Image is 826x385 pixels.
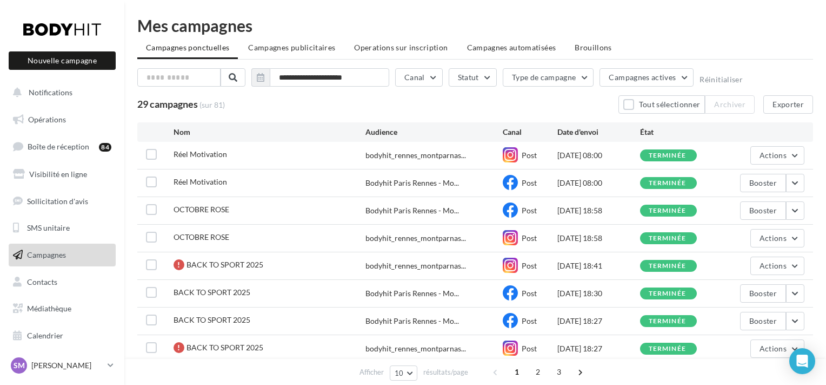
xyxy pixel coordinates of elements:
[557,178,640,188] div: [DATE] 08:00
[750,340,804,358] button: Actions
[6,163,118,186] a: Visibilité en ligne
[365,343,466,354] span: bodyhit_rennes_montparnas...
[557,288,640,299] div: [DATE] 18:30
[423,367,468,377] span: résultats/page
[174,205,229,214] span: OCTOBRE ROSE
[522,151,537,160] span: Post
[28,142,89,151] span: Boîte de réception
[199,100,225,110] span: (sur 81)
[557,260,640,271] div: [DATE] 18:41
[174,315,250,324] span: BACK TO SPORT 2025
[763,95,813,114] button: Exporter
[174,288,250,297] span: BACK TO SPORT 2025
[6,244,118,266] a: Campagnes
[599,68,694,87] button: Campagnes actives
[700,75,743,84] button: Réinitialiser
[550,363,568,381] span: 3
[390,366,417,381] button: 10
[27,223,70,232] span: SMS unitaire
[9,355,116,376] a: SM [PERSON_NAME]
[28,115,66,124] span: Opérations
[609,73,676,82] span: Campagnes actives
[522,344,537,353] span: Post
[354,43,448,52] span: Operations sur inscription
[6,108,118,131] a: Opérations
[503,127,558,138] div: Canal
[557,316,640,327] div: [DATE] 18:27
[649,290,687,297] div: terminée
[27,304,71,313] span: Médiathèque
[449,68,497,87] button: Statut
[186,343,263,352] span: BACK TO SPORT 2025
[365,127,503,138] div: Audience
[137,17,813,34] div: Mes campagnes
[522,289,537,298] span: Post
[760,233,787,243] span: Actions
[29,169,87,179] span: Visibilité en ligne
[529,363,547,381] span: 2
[789,348,815,374] div: Open Intercom Messenger
[705,95,755,114] button: Archiver
[557,343,640,354] div: [DATE] 18:27
[27,331,63,340] span: Calendrier
[365,233,466,244] span: bodyhit_rennes_montparnas...
[6,271,118,293] a: Contacts
[740,312,786,330] button: Booster
[750,257,804,275] button: Actions
[760,261,787,270] span: Actions
[29,88,72,97] span: Notifications
[649,235,687,242] div: terminée
[649,180,687,187] div: terminée
[27,250,66,259] span: Campagnes
[760,151,787,160] span: Actions
[248,43,335,52] span: Campagnes publicitaires
[99,143,111,152] div: 84
[31,360,103,371] p: [PERSON_NAME]
[365,150,466,161] span: bodyhit_rennes_montparnas...
[14,360,25,371] span: SM
[6,81,114,104] button: Notifications
[508,363,525,381] span: 1
[365,288,459,299] span: Bodyhit Paris Rennes - Mo...
[522,178,537,187] span: Post
[649,345,687,353] div: terminée
[760,344,787,353] span: Actions
[522,206,537,215] span: Post
[467,43,556,52] span: Campagnes automatisées
[359,367,384,377] span: Afficher
[174,149,227,159] span: Réel Motivation
[750,229,804,247] button: Actions
[750,146,804,165] button: Actions
[522,233,537,243] span: Post
[649,318,687,325] div: terminée
[395,369,404,377] span: 10
[174,177,227,186] span: Réel Motivation
[740,284,786,303] button: Booster
[649,152,687,159] div: terminée
[6,217,118,239] a: SMS unitaire
[649,207,687,214] div: terminée
[6,324,118,347] a: Calendrier
[575,43,612,52] span: Brouillons
[365,316,459,327] span: Bodyhit Paris Rennes - Mo...
[522,316,537,325] span: Post
[6,297,118,320] a: Médiathèque
[522,261,537,270] span: Post
[557,127,640,138] div: Date d'envoi
[618,95,705,114] button: Tout sélectionner
[365,260,466,271] span: bodyhit_rennes_montparnas...
[395,68,443,87] button: Canal
[557,205,640,216] div: [DATE] 18:58
[174,232,229,242] span: OCTOBRE ROSE
[365,178,459,188] span: Bodyhit Paris Rennes - Mo...
[640,127,722,138] div: État
[186,260,263,269] span: BACK TO SPORT 2025
[6,135,118,158] a: Boîte de réception84
[137,98,198,110] span: 29 campagnes
[557,150,640,161] div: [DATE] 08:00
[740,201,786,220] button: Booster
[365,205,459,216] span: Bodyhit Paris Rennes - Mo...
[740,174,786,192] button: Booster
[27,196,88,205] span: Sollicitation d'avis
[174,127,365,138] div: Nom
